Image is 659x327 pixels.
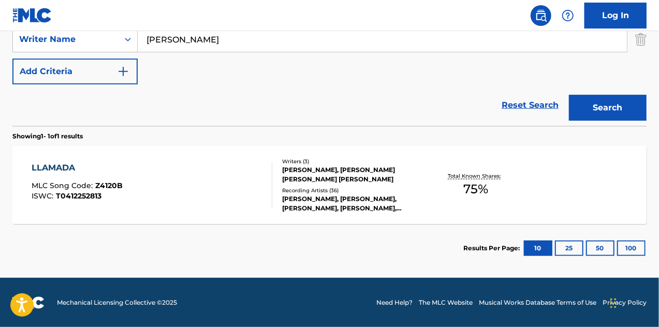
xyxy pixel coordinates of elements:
span: Z4120B [95,181,123,190]
div: LLAMADA [32,162,123,174]
span: T0412252813 [56,191,101,201]
button: Search [569,95,647,121]
a: Musical Works Database Terms of Use [479,298,596,307]
img: MLC Logo [12,8,52,23]
img: search [535,9,547,22]
img: 9d2ae6d4665cec9f34b9.svg [117,65,129,78]
img: logo [12,296,45,309]
div: Help [558,5,578,26]
iframe: Chat Widget [607,277,659,327]
p: Total Known Shares: [448,172,504,180]
button: 25 [555,240,583,256]
img: help [562,9,574,22]
p: Results Per Page: [463,244,522,253]
p: Showing 1 - 1 of 1 results [12,132,83,141]
div: Writers ( 3 ) [282,158,423,165]
div: Recording Artists ( 36 ) [282,187,423,194]
img: Delete Criterion [635,26,647,52]
div: [PERSON_NAME], [PERSON_NAME], [PERSON_NAME], [PERSON_NAME], [PERSON_NAME] [PERSON_NAME] [PERSON_N... [282,194,423,213]
a: The MLC Website [419,298,473,307]
button: 50 [586,240,614,256]
span: 75 % [463,180,488,198]
a: Privacy Policy [603,298,647,307]
span: Mechanical Licensing Collective © 2025 [57,298,177,307]
button: 10 [524,240,552,256]
span: ISWC : [32,191,56,201]
a: Public Search [531,5,551,26]
a: Log In [584,3,647,29]
div: [PERSON_NAME], [PERSON_NAME] [PERSON_NAME] [PERSON_NAME] [282,165,423,184]
a: Reset Search [496,94,564,117]
a: LLAMADAMLC Song Code:Z4120BISWC:T0412252813Writers (3)[PERSON_NAME], [PERSON_NAME] [PERSON_NAME] ... [12,146,647,224]
button: 100 [617,240,646,256]
div: Drag [610,288,617,319]
a: Need Help? [376,298,413,307]
button: Add Criteria [12,59,138,84]
div: Writer Name [19,33,112,46]
span: MLC Song Code : [32,181,95,190]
